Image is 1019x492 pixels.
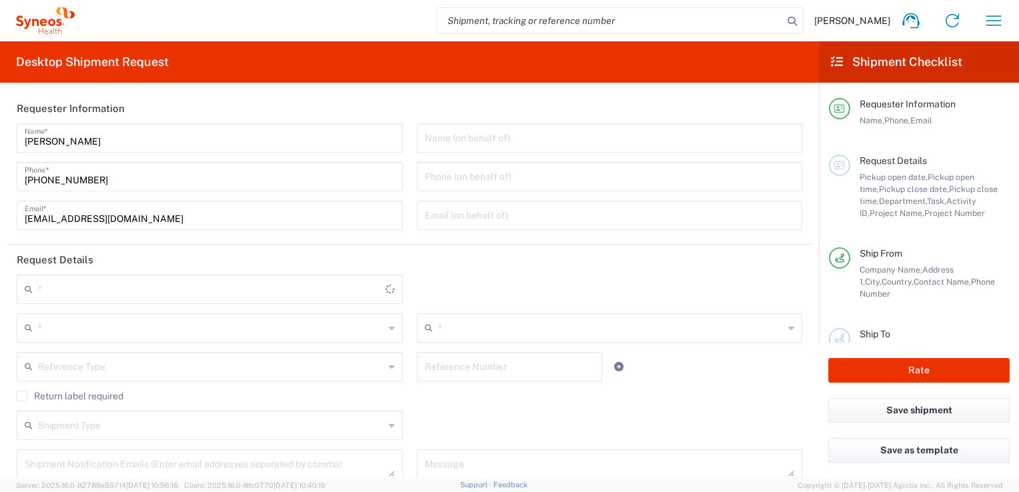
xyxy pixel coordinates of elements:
[860,265,922,275] span: Company Name,
[884,115,910,125] span: Phone,
[914,277,971,287] span: Contact Name,
[493,481,528,489] a: Feedback
[273,481,325,489] span: [DATE] 10:40:19
[610,357,628,376] a: Add Reference
[798,479,1003,491] span: Copyright © [DATE]-[DATE] Agistix Inc., All Rights Reserved
[828,398,1010,423] button: Save shipment
[860,329,890,339] span: Ship To
[879,184,949,194] span: Pickup close date,
[924,208,985,218] span: Project Number
[860,155,927,166] span: Request Details
[184,481,325,489] span: Client: 2025.16.0-8fc0770
[860,248,902,259] span: Ship From
[860,99,956,109] span: Requester Information
[814,15,890,27] span: [PERSON_NAME]
[865,277,882,287] span: City,
[460,481,493,489] a: Support
[882,277,914,287] span: Country,
[16,54,169,70] h2: Desktop Shipment Request
[860,115,884,125] span: Name,
[860,172,928,182] span: Pickup open date,
[16,481,178,489] span: Server: 2025.16.0-82789e55714
[437,8,783,33] input: Shipment, tracking or reference number
[831,54,962,70] h2: Shipment Checklist
[879,196,927,206] span: Department,
[17,391,123,401] label: Return label required
[828,438,1010,463] button: Save as template
[126,481,178,489] span: [DATE] 10:56:16
[17,102,125,115] h2: Requester Information
[17,253,93,267] h2: Request Details
[870,208,924,218] span: Project Name,
[927,196,946,206] span: Task,
[828,358,1010,383] button: Rate
[910,115,932,125] span: Email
